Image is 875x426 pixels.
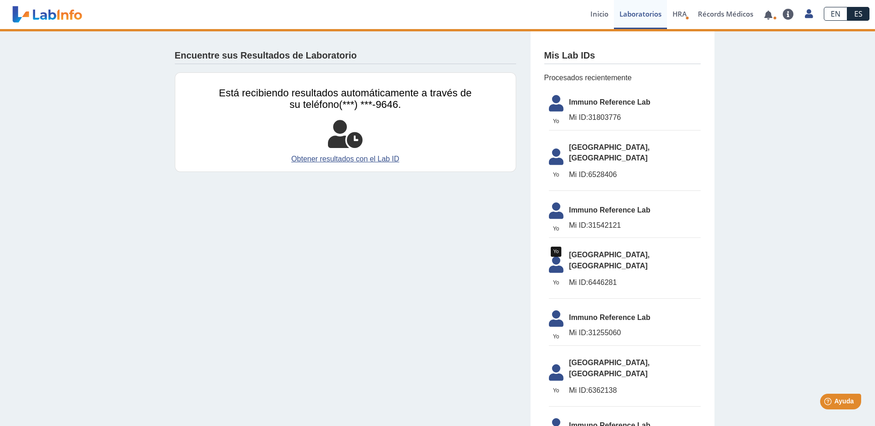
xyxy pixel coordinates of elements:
[569,327,701,338] span: 31255060
[543,117,569,125] span: Yo
[569,329,589,337] span: Mi ID:
[569,277,701,288] span: 6446281
[569,221,589,229] span: Mi ID:
[847,7,869,21] a: ES
[793,390,865,416] iframe: Help widget launcher
[569,205,701,216] span: Immuno Reference Lab
[673,9,687,18] span: HRA
[569,220,701,231] span: 31542121
[569,386,589,394] span: Mi ID:
[219,154,472,165] a: Obtener resultados con el Lab ID
[544,72,701,83] span: Procesados recientemente
[175,50,357,61] h4: Encuentre sus Resultados de Laboratorio
[543,278,569,287] span: Yo
[569,278,589,286] span: Mi ID:
[543,332,569,341] span: Yo
[569,112,701,123] span: 31803776
[569,169,701,180] span: 6528406
[543,225,569,233] span: Yo
[569,171,589,178] span: Mi ID:
[569,385,701,396] span: 6362138
[569,357,701,379] span: [GEOGRAPHIC_DATA], [GEOGRAPHIC_DATA]
[569,312,701,323] span: Immuno Reference Lab
[551,247,562,257] div: Yo
[569,113,589,121] span: Mi ID:
[543,386,569,395] span: Yo
[543,171,569,179] span: Yo
[569,249,701,272] span: [GEOGRAPHIC_DATA], [GEOGRAPHIC_DATA]
[219,87,472,110] span: Está recibiendo resultados automáticamente a través de su teléfono
[544,50,595,61] h4: Mis Lab IDs
[569,97,701,108] span: Immuno Reference Lab
[569,142,701,164] span: [GEOGRAPHIC_DATA], [GEOGRAPHIC_DATA]
[824,7,847,21] a: EN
